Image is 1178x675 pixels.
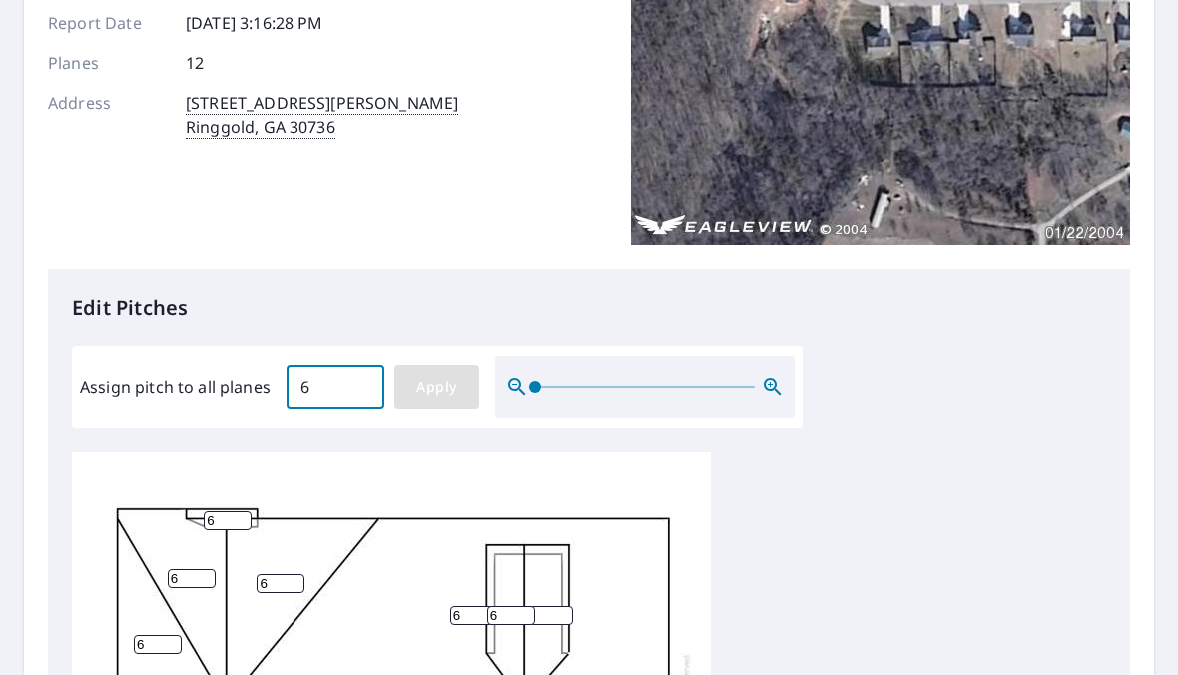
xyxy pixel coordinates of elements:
[80,375,271,399] label: Assign pitch to all planes
[394,365,479,409] button: Apply
[48,91,168,139] p: Address
[410,375,463,400] span: Apply
[48,11,168,35] p: Report Date
[186,11,323,35] p: [DATE] 3:16:28 PM
[287,359,384,415] input: 00.0
[72,293,1106,323] p: Edit Pitches
[48,51,168,75] p: Planes
[186,51,204,75] p: 12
